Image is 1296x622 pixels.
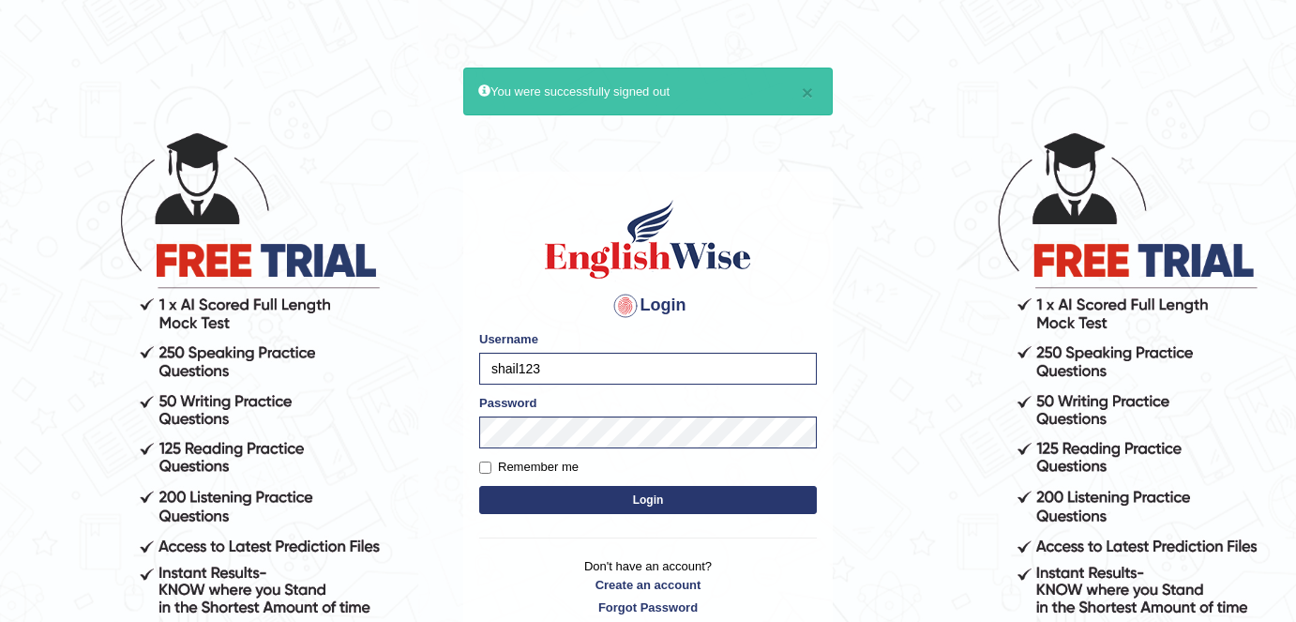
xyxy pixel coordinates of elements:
a: Forgot Password [479,599,817,616]
h4: Login [479,291,817,321]
button: × [802,83,813,102]
label: Password [479,394,536,412]
div: You were successfully signed out [463,68,833,115]
a: Create an account [479,576,817,594]
button: Login [479,486,817,514]
input: Remember me [479,462,491,474]
label: Remember me [479,458,579,477]
label: Username [479,330,538,348]
img: Logo of English Wise sign in for intelligent practice with AI [541,197,755,281]
p: Don't have an account? [479,557,817,615]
